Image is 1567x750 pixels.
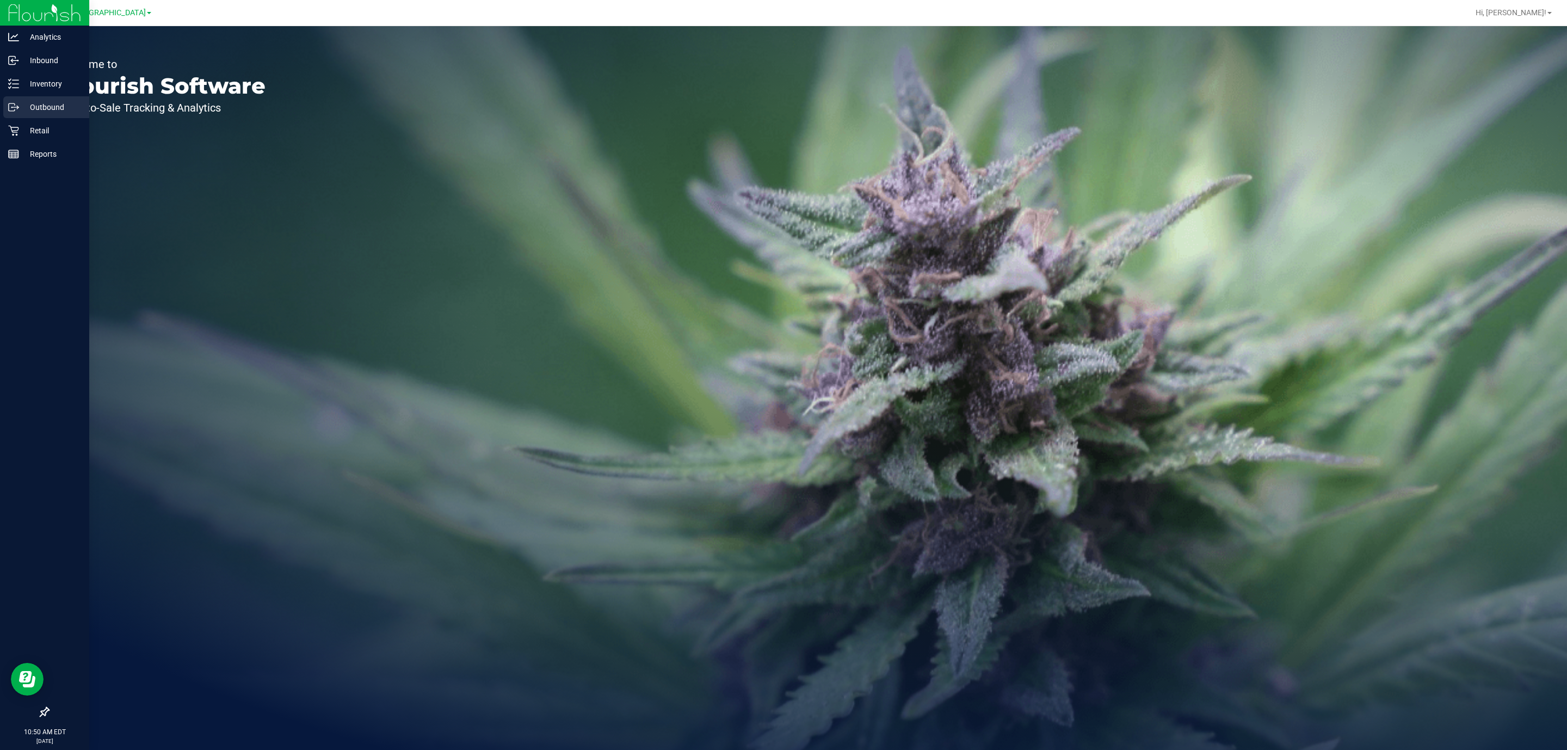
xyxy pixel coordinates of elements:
[71,8,146,17] span: [GEOGRAPHIC_DATA]
[8,32,19,42] inline-svg: Analytics
[8,102,19,113] inline-svg: Outbound
[11,663,44,696] iframe: Resource center
[19,77,84,90] p: Inventory
[8,55,19,66] inline-svg: Inbound
[5,727,84,737] p: 10:50 AM EDT
[8,125,19,136] inline-svg: Retail
[8,78,19,89] inline-svg: Inventory
[19,147,84,161] p: Reports
[59,102,266,113] p: Seed-to-Sale Tracking & Analytics
[59,75,266,97] p: Flourish Software
[8,149,19,159] inline-svg: Reports
[19,101,84,114] p: Outbound
[1476,8,1546,17] span: Hi, [PERSON_NAME]!
[19,54,84,67] p: Inbound
[59,59,266,70] p: Welcome to
[19,30,84,44] p: Analytics
[5,737,84,745] p: [DATE]
[19,124,84,137] p: Retail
